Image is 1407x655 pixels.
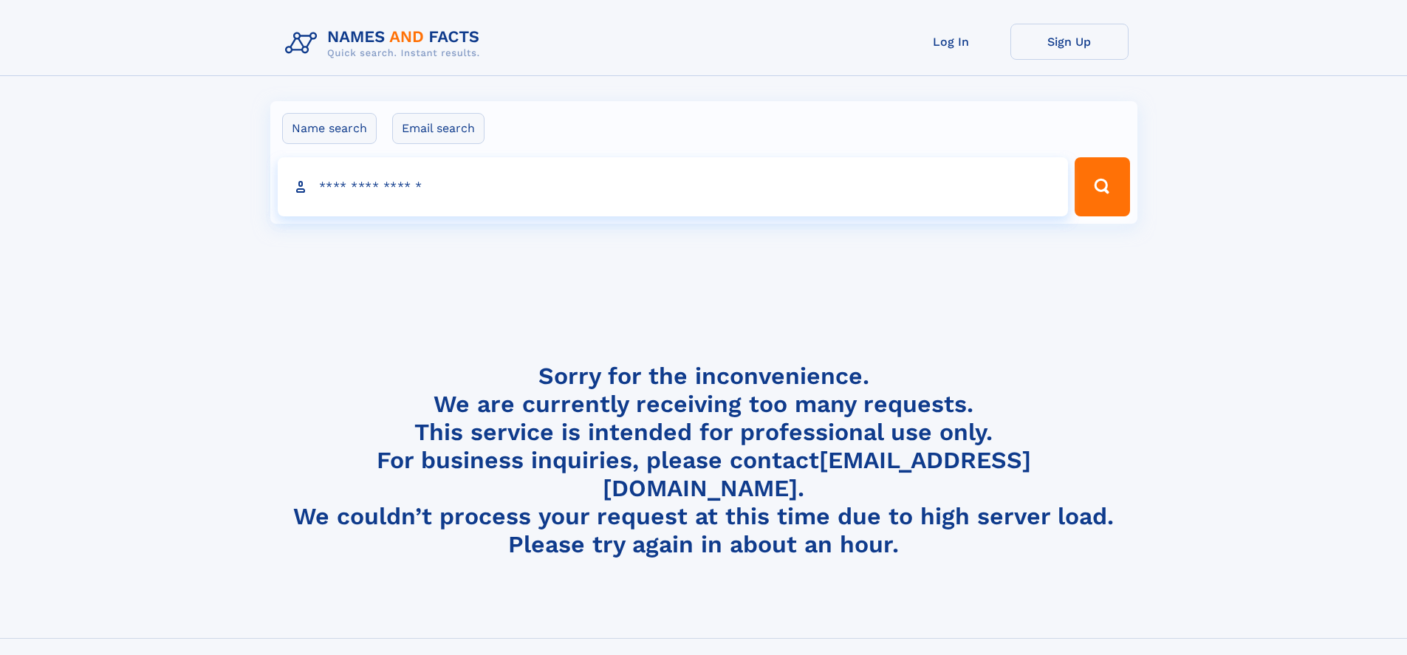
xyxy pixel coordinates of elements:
[1010,24,1129,60] a: Sign Up
[392,113,485,144] label: Email search
[1075,157,1129,216] button: Search Button
[278,157,1069,216] input: search input
[892,24,1010,60] a: Log In
[603,446,1031,502] a: [EMAIL_ADDRESS][DOMAIN_NAME]
[279,362,1129,559] h4: Sorry for the inconvenience. We are currently receiving too many requests. This service is intend...
[282,113,377,144] label: Name search
[279,24,492,64] img: Logo Names and Facts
